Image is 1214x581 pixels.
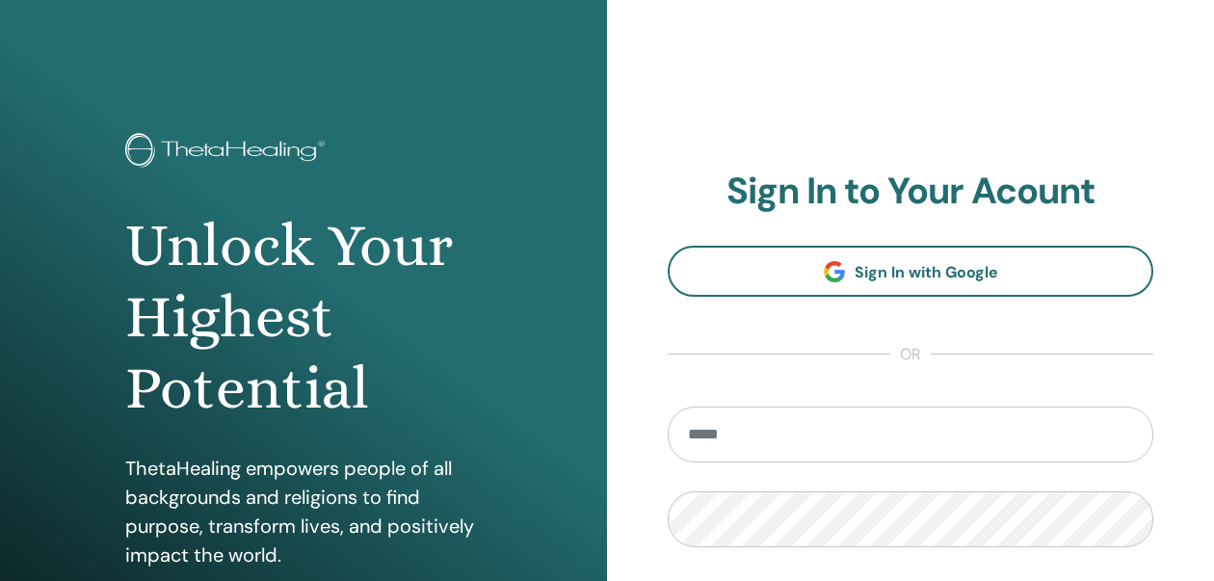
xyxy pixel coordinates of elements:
[890,343,931,366] span: or
[855,262,998,282] span: Sign In with Google
[125,210,482,425] h1: Unlock Your Highest Potential
[668,246,1153,297] a: Sign In with Google
[668,170,1153,214] h2: Sign In to Your Acount
[125,454,482,569] p: ThetaHealing empowers people of all backgrounds and religions to find purpose, transform lives, a...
